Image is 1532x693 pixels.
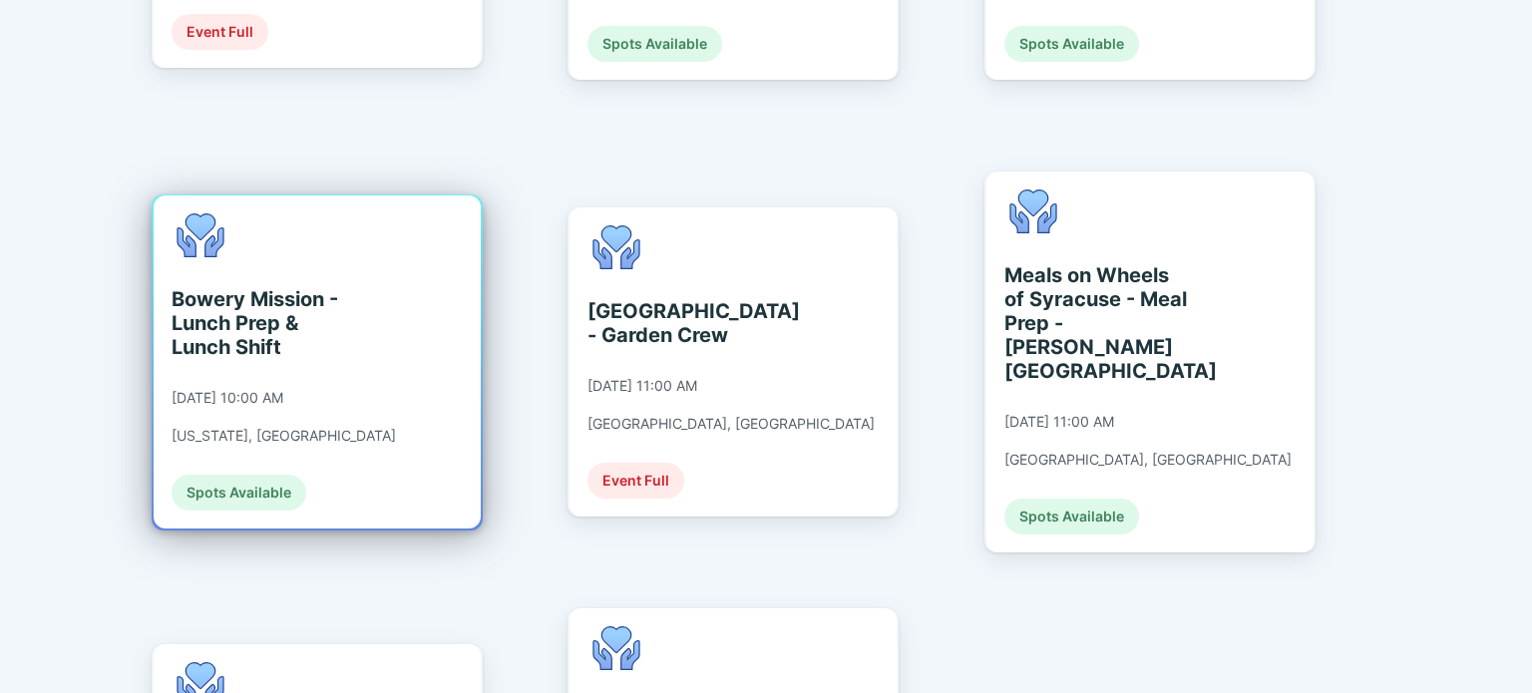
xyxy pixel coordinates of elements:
div: Event Full [172,14,268,50]
div: [GEOGRAPHIC_DATA] - Garden Crew [587,299,770,347]
div: [DATE] 11:00 AM [1004,413,1114,431]
div: Spots Available [1004,499,1139,534]
div: Bowery Mission - Lunch Prep & Lunch Shift [172,287,354,359]
div: [GEOGRAPHIC_DATA], [GEOGRAPHIC_DATA] [1004,451,1292,469]
div: Spots Available [1004,26,1139,62]
div: Spots Available [172,475,306,511]
div: [DATE] 11:00 AM [587,377,697,395]
div: [GEOGRAPHIC_DATA], [GEOGRAPHIC_DATA] [587,415,875,433]
div: [DATE] 10:00 AM [172,389,283,407]
div: Spots Available [587,26,722,62]
div: Meals on Wheels of Syracuse - Meal Prep - [PERSON_NAME][GEOGRAPHIC_DATA] [1004,263,1187,383]
div: Event Full [587,463,684,499]
div: [US_STATE], [GEOGRAPHIC_DATA] [172,427,396,445]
